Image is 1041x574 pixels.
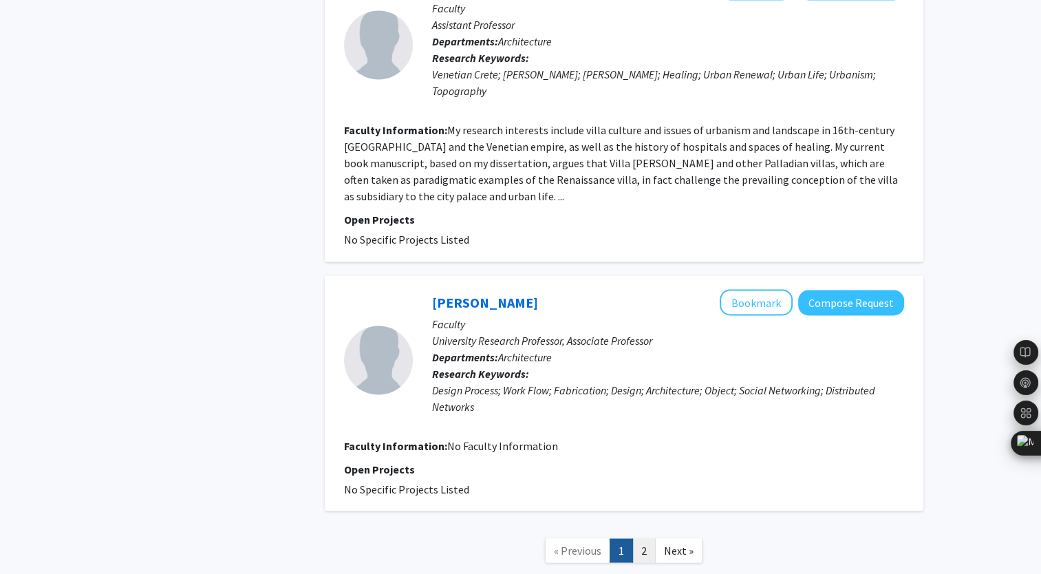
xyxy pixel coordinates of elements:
[10,512,58,564] iframe: Chat
[432,366,529,380] b: Research Keywords:
[344,211,904,228] p: Open Projects
[432,17,904,33] p: Assistant Professor
[632,538,656,562] a: 2
[432,66,904,99] div: Venetian Crete; [PERSON_NAME]; [PERSON_NAME]; Healing; Urban Renewal; Urban Life; Urbanism; Topog...
[655,538,702,562] a: Next
[432,381,904,414] div: Design Process; Work Flow; Fabrication; Design; Architecture; Object; Social Networking; Distribu...
[664,543,694,557] span: Next »
[344,460,904,477] p: Open Projects
[432,350,498,363] b: Departments:
[498,350,552,363] span: Architecture
[432,315,904,332] p: Faculty
[344,438,447,452] b: Faculty Information:
[720,289,793,315] button: Add Gary Rohrbacher to Bookmarks
[432,51,529,65] b: Research Keywords:
[498,34,552,48] span: Architecture
[554,543,601,557] span: « Previous
[432,332,904,348] p: University Research Professor, Associate Professor
[344,482,469,496] span: No Specific Projects Listed
[432,34,498,48] b: Departments:
[545,538,610,562] a: Previous Page
[344,233,469,246] span: No Specific Projects Listed
[798,290,904,315] button: Compose Request to Gary Rohrbacher
[432,293,538,310] a: [PERSON_NAME]
[610,538,633,562] a: 1
[447,438,558,452] span: No Faculty Information
[344,123,898,203] fg-read-more: My research interests include villa culture and issues of urbanism and landscape in 16th-century ...
[344,123,447,137] b: Faculty Information:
